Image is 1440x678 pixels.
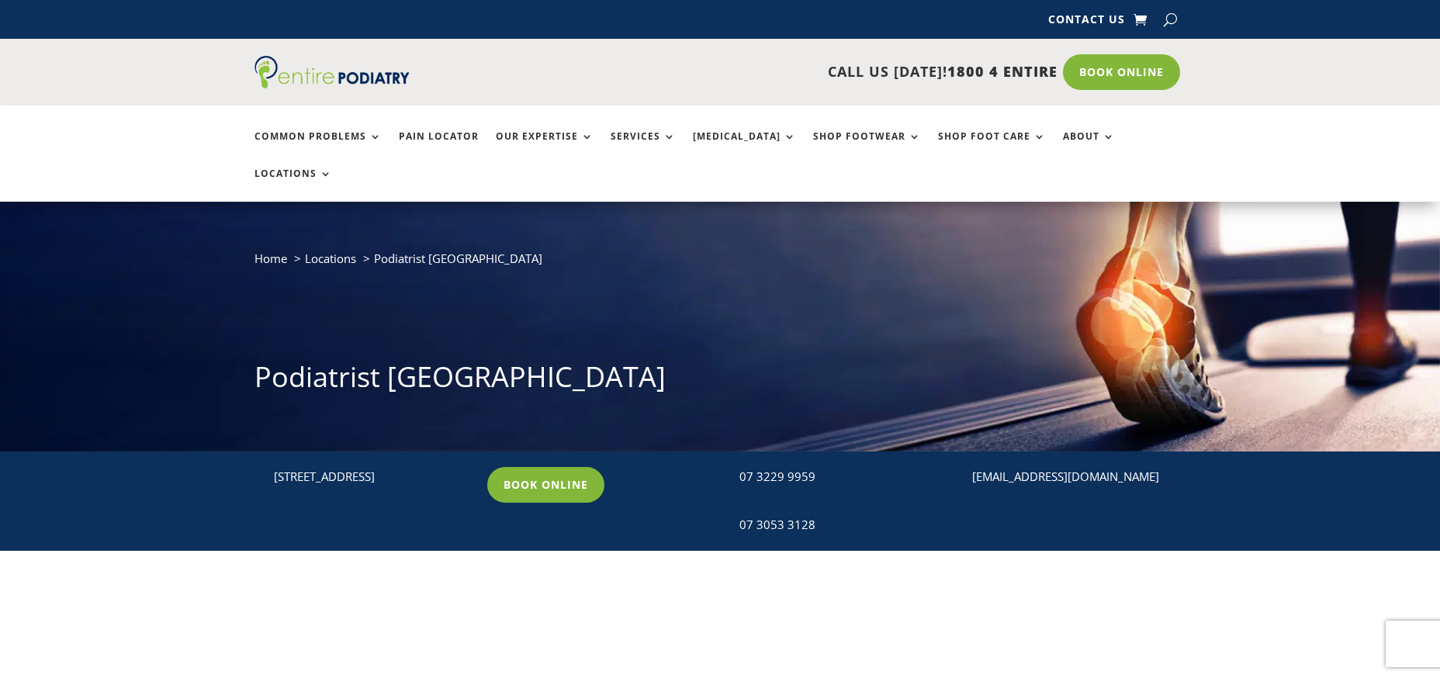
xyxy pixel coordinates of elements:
[254,56,410,88] img: logo (1)
[254,131,382,164] a: Common Problems
[274,467,473,487] p: [STREET_ADDRESS]
[972,469,1159,484] a: [EMAIL_ADDRESS][DOMAIN_NAME]
[399,131,479,164] a: Pain Locator
[254,358,1186,404] h1: Podiatrist [GEOGRAPHIC_DATA]
[739,467,939,487] div: 07 3229 9959
[947,62,1057,81] span: 1800 4 ENTIRE
[739,515,939,535] div: 07 3053 3128
[693,131,796,164] a: [MEDICAL_DATA]
[254,168,332,202] a: Locations
[813,131,921,164] a: Shop Footwear
[374,251,542,266] span: Podiatrist [GEOGRAPHIC_DATA]
[487,467,604,503] a: Book Online
[496,131,594,164] a: Our Expertise
[469,62,1057,82] p: CALL US [DATE]!
[938,131,1046,164] a: Shop Foot Care
[1063,131,1115,164] a: About
[1063,54,1180,90] a: Book Online
[254,76,410,92] a: Entire Podiatry
[254,248,1186,280] nav: breadcrumb
[1048,14,1125,31] a: Contact Us
[254,251,287,266] a: Home
[305,251,356,266] a: Locations
[611,131,676,164] a: Services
